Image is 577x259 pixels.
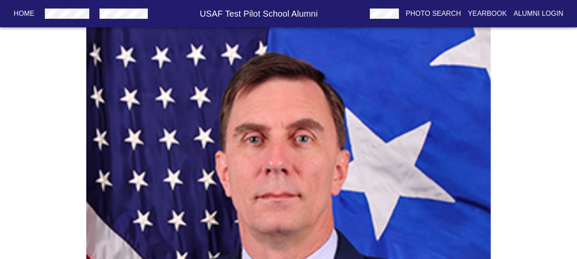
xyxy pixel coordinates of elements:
[402,6,465,21] button: Photo Search
[151,7,366,20] h6: USAF Test Pilot School Alumni
[10,6,38,21] button: Home
[468,9,507,19] p: Yearbook
[464,6,510,21] button: Yearbook
[514,9,564,19] p: Alumni Login
[510,6,567,21] button: Alumni Login
[14,9,35,19] p: Home
[406,9,461,19] p: Photo Search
